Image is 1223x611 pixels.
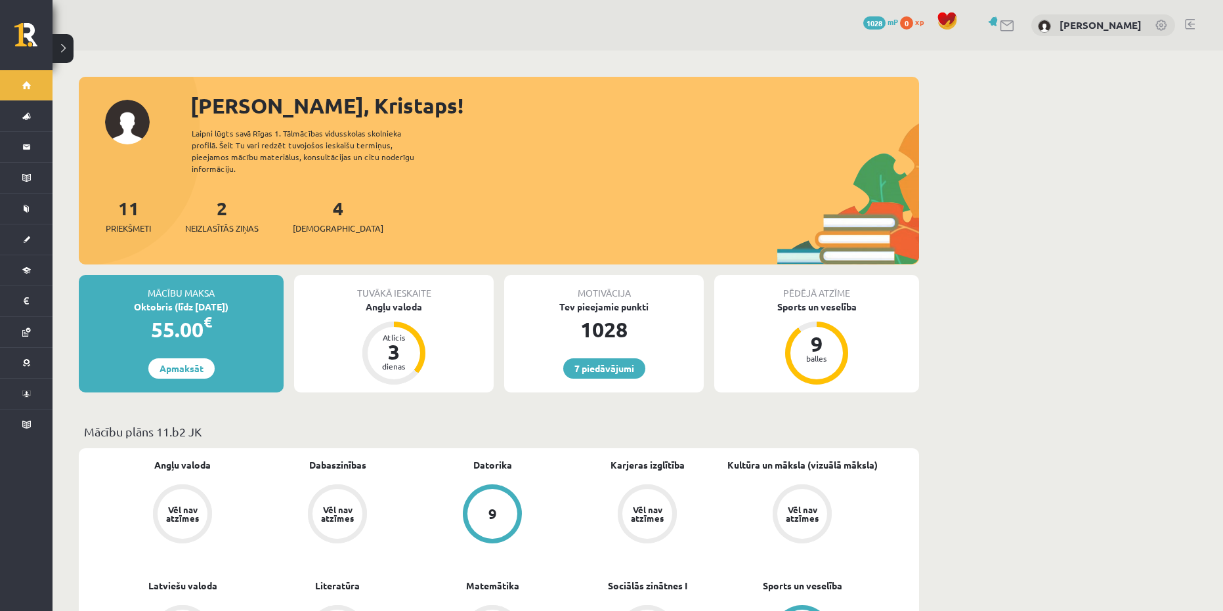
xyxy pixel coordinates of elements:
[319,505,356,522] div: Vēl nav atzīmes
[374,333,414,341] div: Atlicis
[164,505,201,522] div: Vēl nav atzīmes
[784,505,821,522] div: Vēl nav atzīmes
[763,579,842,593] a: Sports un veselība
[900,16,913,30] span: 0
[863,16,886,30] span: 1028
[563,358,645,379] a: 7 piedāvājumi
[888,16,898,27] span: mP
[293,196,383,235] a: 4[DEMOGRAPHIC_DATA]
[488,507,497,521] div: 9
[415,484,570,546] a: 9
[148,579,217,593] a: Latviešu valoda
[148,358,215,379] a: Apmaksāt
[260,484,415,546] a: Vēl nav atzīmes
[79,275,284,300] div: Mācību maksa
[315,579,360,593] a: Literatūra
[570,484,725,546] a: Vēl nav atzīmes
[504,314,704,345] div: 1028
[374,341,414,362] div: 3
[504,275,704,300] div: Motivācija
[714,300,919,387] a: Sports un veselība 9 balles
[714,275,919,300] div: Pēdējā atzīme
[105,484,260,546] a: Vēl nav atzīmes
[466,579,519,593] a: Matemātika
[473,458,512,472] a: Datorika
[611,458,685,472] a: Karjeras izglītība
[294,275,494,300] div: Tuvākā ieskaite
[190,90,919,121] div: [PERSON_NAME], Kristaps!
[797,354,836,362] div: balles
[204,312,212,331] span: €
[727,458,878,472] a: Kultūra un māksla (vizuālā māksla)
[1060,18,1142,32] a: [PERSON_NAME]
[294,300,494,387] a: Angļu valoda Atlicis 3 dienas
[915,16,924,27] span: xp
[1038,20,1051,33] img: Kristaps Lukass
[294,300,494,314] div: Angļu valoda
[154,458,211,472] a: Angļu valoda
[293,222,383,235] span: [DEMOGRAPHIC_DATA]
[725,484,880,546] a: Vēl nav atzīmes
[900,16,930,27] a: 0 xp
[309,458,366,472] a: Dabaszinības
[629,505,666,522] div: Vēl nav atzīmes
[106,196,151,235] a: 11Priekšmeti
[106,222,151,235] span: Priekšmeti
[192,127,437,175] div: Laipni lūgts savā Rīgas 1. Tālmācības vidusskolas skolnieka profilā. Šeit Tu vari redzēt tuvojošo...
[504,300,704,314] div: Tev pieejamie punkti
[608,579,687,593] a: Sociālās zinātnes I
[185,196,259,235] a: 2Neizlasītās ziņas
[863,16,898,27] a: 1028 mP
[14,23,53,56] a: Rīgas 1. Tālmācības vidusskola
[797,333,836,354] div: 9
[185,222,259,235] span: Neizlasītās ziņas
[79,314,284,345] div: 55.00
[714,300,919,314] div: Sports un veselība
[79,300,284,314] div: Oktobris (līdz [DATE])
[84,423,914,440] p: Mācību plāns 11.b2 JK
[374,362,414,370] div: dienas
